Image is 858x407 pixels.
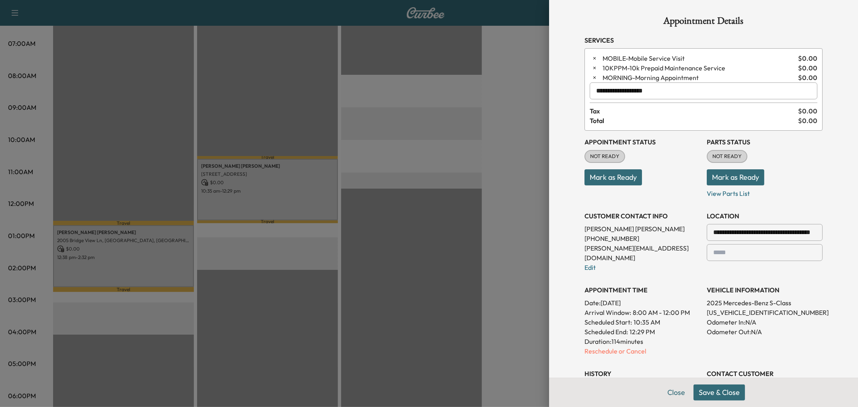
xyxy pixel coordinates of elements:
[708,152,747,160] span: NOT READY
[584,317,632,327] p: Scheduled Start:
[798,73,817,82] span: $ 0.00
[630,327,655,337] p: 12:29 PM
[584,308,700,317] p: Arrival Window:
[584,346,700,356] p: Reschedule or Cancel
[707,185,823,198] p: View Parts List
[707,317,823,327] p: Odometer In: N/A
[707,369,823,378] h3: CONTACT CUSTOMER
[798,106,817,116] span: $ 0.00
[584,224,700,234] p: [PERSON_NAME] [PERSON_NAME]
[798,53,817,63] span: $ 0.00
[585,152,624,160] span: NOT READY
[584,35,823,45] h3: Services
[693,384,745,401] button: Save & Close
[603,73,795,82] span: Morning Appointment
[584,243,700,263] p: [PERSON_NAME][EMAIL_ADDRESS][DOMAIN_NAME]
[584,298,700,308] p: Date: [DATE]
[584,337,700,346] p: Duration: 114 minutes
[798,63,817,73] span: $ 0.00
[662,384,690,401] button: Close
[584,169,642,185] button: Mark as Ready
[584,211,700,221] h3: CUSTOMER CONTACT INFO
[603,63,795,73] span: 10k Prepaid Maintenance Service
[707,211,823,221] h3: LOCATION
[584,263,596,271] a: Edit
[634,317,660,327] p: 10:35 AM
[707,298,823,308] p: 2025 Mercedes-Benz S-Class
[590,116,798,125] span: Total
[584,369,700,378] h3: History
[584,234,700,243] p: [PHONE_NUMBER]
[707,308,823,317] p: [US_VEHICLE_IDENTIFICATION_NUMBER]
[633,308,690,317] span: 8:00 AM - 12:00 PM
[584,285,700,295] h3: APPOINTMENT TIME
[584,16,823,29] h1: Appointment Details
[798,116,817,125] span: $ 0.00
[590,106,798,116] span: Tax
[707,285,823,295] h3: VEHICLE INFORMATION
[603,53,795,63] span: Mobile Service Visit
[584,327,628,337] p: Scheduled End:
[584,137,700,147] h3: Appointment Status
[707,327,823,337] p: Odometer Out: N/A
[707,169,764,185] button: Mark as Ready
[707,137,823,147] h3: Parts Status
